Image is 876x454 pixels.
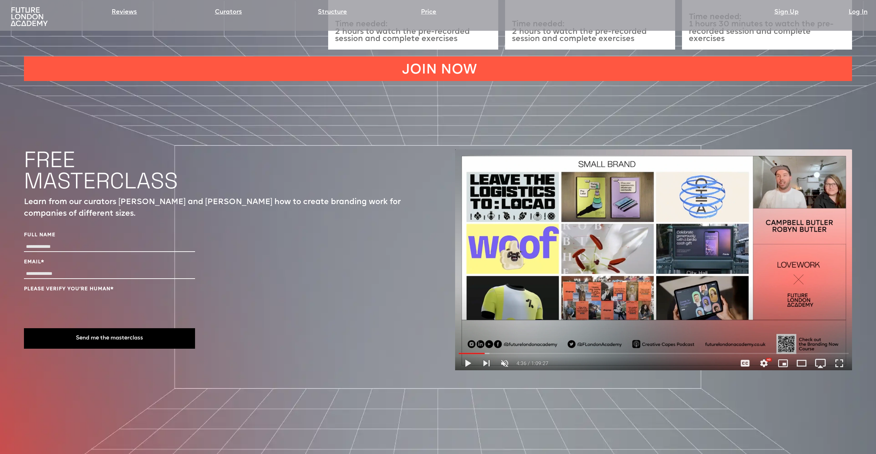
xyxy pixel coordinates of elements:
[24,296,128,323] iframe: reCAPTCHA
[318,8,347,17] a: Structure
[849,8,867,17] a: Log In
[24,259,195,266] label: Email
[215,8,242,17] a: Curators
[24,232,195,239] label: Full Name
[689,14,845,43] p: Time needed: 1 hours 30 minutes to watch the pre-recorded session and complete exercises
[24,149,178,191] h1: FREE MASTERCLASS
[24,197,421,220] p: Learn from our curators [PERSON_NAME] and [PERSON_NAME] how to create branding work for companies...
[24,286,195,293] label: Please verify you’re human
[421,8,436,17] a: Price
[774,8,799,17] a: Sign Up
[335,21,491,43] p: Time needed: 2 hours to watch the pre-recorded session and complete exercises
[24,328,195,349] button: Send me the masterclass
[112,8,137,17] a: Reviews
[512,21,668,43] p: Time needed: 2 hours to watch the pre-recorded session and complete exercises
[24,56,852,81] a: JOIN NOW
